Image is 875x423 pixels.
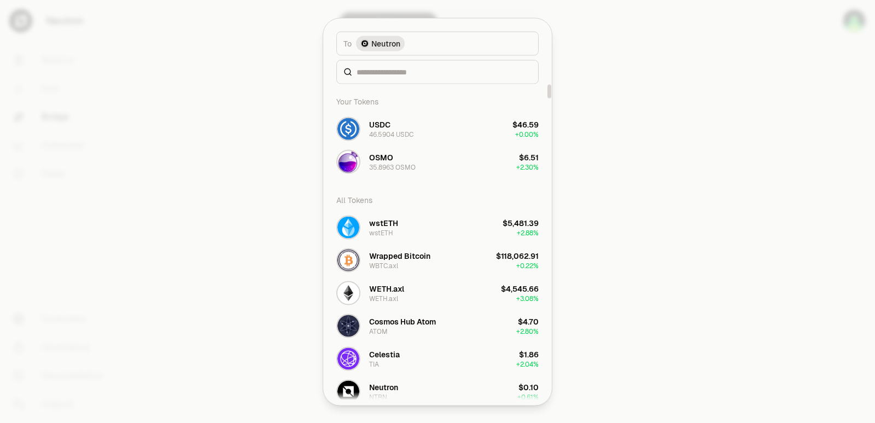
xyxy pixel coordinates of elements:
[517,228,539,237] span: + 2.88%
[337,380,359,402] img: NTRN Logo
[369,119,390,130] div: USDC
[330,145,545,178] button: OSMO LogoOSMO35.8963 OSMO$6.51+2.30%
[330,244,545,276] button: WBTC.axl LogoWrapped BitcoinWBTC.axl$118,062.91+0.22%
[519,349,539,360] div: $1.86
[516,261,539,270] span: + 0.22%
[516,327,539,335] span: + 2.80%
[337,249,359,271] img: WBTC.axl Logo
[337,150,359,172] img: OSMO Logo
[330,189,545,211] div: All Tokens
[518,316,539,327] div: $4.70
[512,119,539,130] div: $46.59
[330,112,545,145] button: USDC LogoUSDC46.5904 USDC$46.59+0.00%
[496,250,539,261] div: $118,062.91
[369,152,393,163] div: OSMO
[337,315,359,337] img: ATOM Logo
[330,211,545,244] button: wstETH LogowstETHwstETH$5,481.39+2.88%
[518,381,539,392] div: $0.10
[369,250,430,261] div: Wrapped Bitcoin
[517,392,539,401] span: + 0.61%
[360,39,369,48] img: Neutron Logo
[369,381,398,392] div: Neutron
[330,375,545,408] button: NTRN LogoNeutronNTRN$0.10+0.61%
[330,309,545,342] button: ATOM LogoCosmos Hub AtomATOM$4.70+2.80%
[343,38,352,49] span: To
[516,294,539,303] span: + 3.08%
[519,152,539,163] div: $6.51
[337,118,359,140] img: USDC Logo
[369,261,398,270] div: WBTC.axl
[371,38,400,49] span: Neutron
[369,217,398,228] div: wstETH
[369,130,413,138] div: 46.5904 USDC
[515,130,539,138] span: + 0.00%
[337,216,359,238] img: wstETH Logo
[337,282,359,304] img: WETH.axl Logo
[516,163,539,171] span: + 2.30%
[369,283,404,294] div: WETH.axl
[503,217,539,228] div: $5,481.39
[330,276,545,309] button: WETH.axl LogoWETH.axlWETH.axl$4,545.66+3.08%
[501,283,539,294] div: $4,545.66
[337,347,359,369] img: TIA Logo
[516,360,539,368] span: + 2.04%
[369,349,400,360] div: Celestia
[369,392,387,401] div: NTRN
[330,90,545,112] div: Your Tokens
[369,294,398,303] div: WETH.axl
[369,327,388,335] div: ATOM
[330,342,545,375] button: TIA LogoCelestiaTIA$1.86+2.04%
[336,31,539,55] button: ToNeutron LogoNeutron
[369,163,416,171] div: 35.8963 OSMO
[369,360,379,368] div: TIA
[369,316,436,327] div: Cosmos Hub Atom
[369,228,393,237] div: wstETH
